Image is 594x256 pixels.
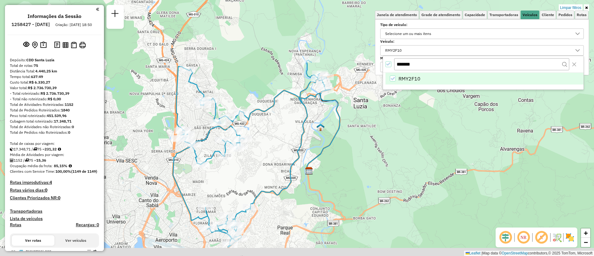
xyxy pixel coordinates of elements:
[47,113,67,118] strong: 451.539,96
[68,130,70,135] strong: 0
[58,147,61,151] i: Meta Caixas/viagem: 203,60 Diferença: 27,72
[71,169,97,174] strong: (1149 de 1149)
[398,75,420,82] span: RMY2F10
[10,152,99,158] div: Média de Atividades por viagem:
[10,119,99,124] div: Cubagem total roteirizado:
[87,249,91,253] em: Opções
[109,7,121,21] a: Nova sessão e pesquisa
[516,230,531,245] span: Ocultar NR
[31,40,39,50] button: Centralizar mapa no depósito ou ponto de apoio
[10,141,99,146] div: Total de caixas por viagem:
[58,195,60,201] strong: 0
[10,63,99,68] div: Total de rotas:
[581,238,590,247] a: Zoom out
[12,235,54,246] button: Ver rotas
[39,40,48,50] button: Painel de Sugestão
[22,40,31,50] button: Exibir sessão original
[385,73,583,85] li: RMY2F10
[10,85,99,91] div: Valor total:
[316,123,325,131] img: Cross Santa Luzia
[569,59,579,69] button: Close
[54,235,97,246] button: Ver veículos
[53,22,94,28] div: Criação: [DATE] 18:50
[10,146,99,152] div: 17.348,71 / 75 =
[10,96,99,102] div: - Total não roteirizado:
[10,147,14,151] i: Cubagem total roteirizado
[383,29,433,39] div: Selecione um ou mais itens
[10,57,99,63] div: Depósito:
[78,41,87,50] button: Imprimir Rotas
[54,163,67,168] strong: 85,15%
[65,102,73,107] strong: 1152
[534,230,549,245] span: Exibir rótulo
[305,167,313,175] img: CDD Santa Luzia
[35,69,57,73] strong: 4.440,25 km
[10,216,99,221] h4: Lista de veículos
[70,41,78,50] button: Visualizar Romaneio
[421,13,460,17] span: Grade de atendimento
[93,249,97,253] em: Rota exportada
[10,124,99,130] div: Total de Atividades não Roteirizadas:
[28,85,57,90] strong: R$ 2.736.730,39
[584,229,588,237] span: +
[41,91,69,96] strong: R$ 2.736.730,39
[383,73,583,85] ul: Option List
[10,188,99,193] h4: Rotas vários dias:
[581,228,590,238] a: Zoom in
[385,61,391,67] div: All items selected
[10,80,99,85] div: Custo total:
[489,13,518,17] span: Transportadoras
[380,39,584,44] label: Veículo:
[53,40,61,50] button: Logs desbloquear sessão
[377,13,417,17] span: Janela de atendimento
[380,22,584,28] label: Tipo de veículo:
[33,147,37,151] i: Total de rotas
[11,22,50,27] h6: 1258427 - [DATE]
[10,195,99,201] h4: Clientes Priorizados NR:
[96,6,99,13] a: Clique aqui para minimizar o painel
[10,222,21,228] a: Rotas
[502,251,528,255] a: OpenStreetMap
[61,108,70,112] strong: 1840
[10,68,99,74] div: Distância Total:
[10,113,99,119] div: Peso total roteirizado:
[25,158,29,162] i: Total de rotas
[10,107,99,113] div: Total de Pedidos Roteirizados:
[48,97,61,101] strong: R$ 0,00
[584,238,588,246] span: −
[61,41,70,49] button: Visualizar relatório de Roteirização
[45,147,57,151] strong: 231,32
[10,169,55,174] span: Clientes com Service Time:
[10,163,53,168] span: Ocupação média da frota:
[55,169,71,174] strong: 100,00%
[34,63,38,68] strong: 75
[36,158,46,163] strong: 15,36
[49,180,52,185] strong: 4
[558,13,572,17] span: Pedidos
[26,249,42,254] span: RMY2F10
[69,164,72,168] em: Média calculada utilizando a maior ocupação (%Peso ou %Cubagem) de cada rota da sessão. Rotas cro...
[10,180,99,185] h4: Rotas improdutivas:
[552,232,562,242] img: Fluxo de ruas
[26,58,54,62] strong: CDD Santa Luzia
[559,4,583,11] a: Limpar filtros
[380,55,584,61] label: Motorista:
[10,158,99,163] div: 1152 / 75 =
[29,80,50,85] strong: R$ 6.330,27
[10,209,99,214] h4: Transportadoras
[584,4,589,11] a: Ocultar filtros
[10,91,99,96] div: - Total roteirizado:
[28,13,81,19] h4: Informações da Sessão
[76,222,99,228] h4: Recargas: 0
[565,232,575,242] img: Exibir/Ocultar setores
[72,124,74,129] strong: 0
[383,46,404,55] div: RMY2F10
[10,130,99,135] div: Total de Pedidos não Roteirizados:
[54,119,71,124] strong: 17.348,71
[523,13,537,17] span: Veículos
[577,13,587,17] span: Rotas
[10,74,99,80] div: Tempo total:
[465,13,485,17] span: Capacidade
